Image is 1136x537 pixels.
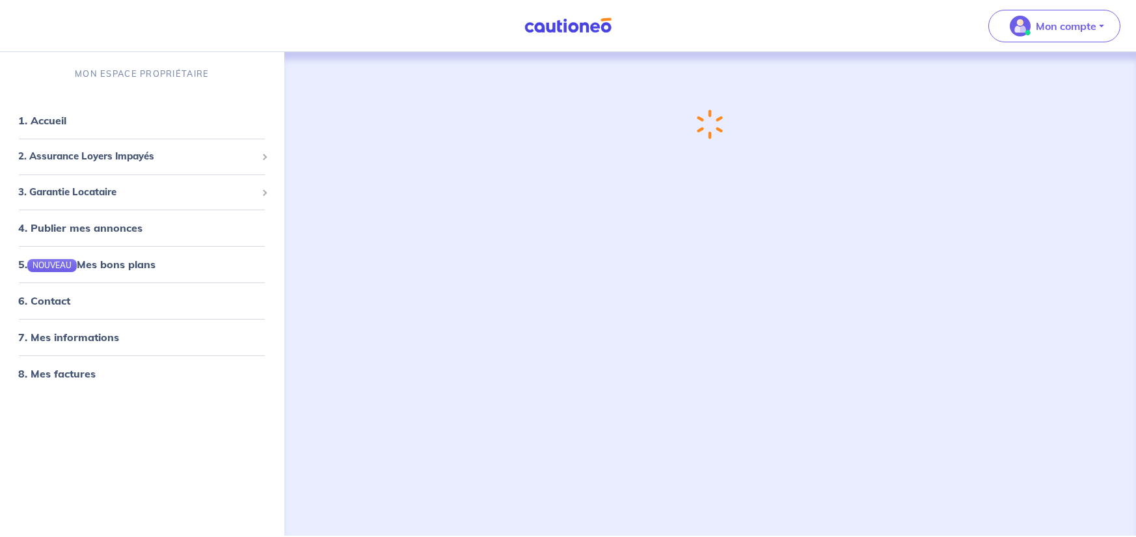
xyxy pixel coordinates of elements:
[18,294,70,307] a: 6. Contact
[18,221,142,234] a: 4. Publier mes annonces
[5,144,279,169] div: 2. Assurance Loyers Impayés
[690,105,730,145] img: loading-spinner
[5,215,279,241] div: 4. Publier mes annonces
[5,288,279,314] div: 6. Contact
[75,68,209,80] p: MON ESPACE PROPRIÉTAIRE
[5,361,279,387] div: 8. Mes factures
[5,107,279,133] div: 1. Accueil
[18,367,96,380] a: 8. Mes factures
[18,185,256,200] span: 3. Garantie Locataire
[5,324,279,350] div: 7. Mes informations
[519,18,617,34] img: Cautioneo
[1036,18,1096,34] p: Mon compte
[5,180,279,205] div: 3. Garantie Locataire
[18,331,119,344] a: 7. Mes informations
[1010,16,1031,36] img: illu_account_valid_menu.svg
[5,251,279,277] div: 5.NOUVEAUMes bons plans
[18,149,256,164] span: 2. Assurance Loyers Impayés
[18,114,66,127] a: 1. Accueil
[18,258,156,271] a: 5.NOUVEAUMes bons plans
[988,10,1120,42] button: illu_account_valid_menu.svgMon compte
